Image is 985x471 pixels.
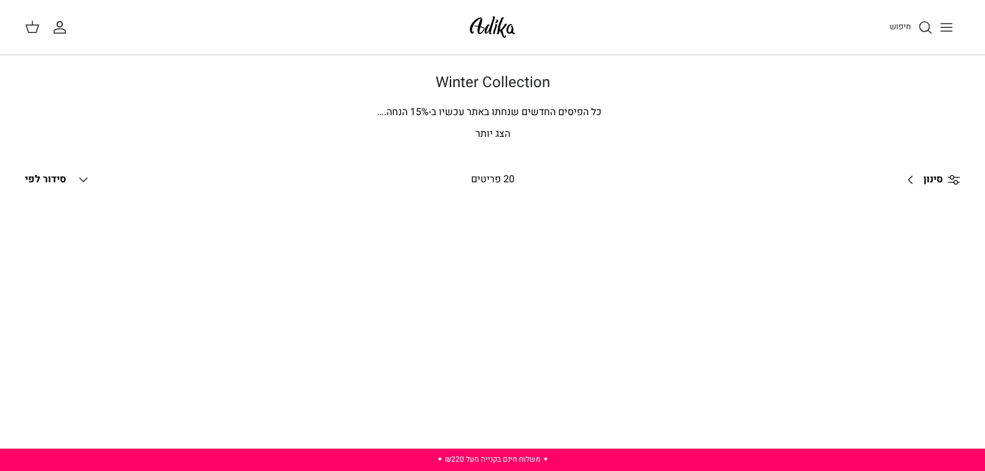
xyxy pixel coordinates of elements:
img: Adika IL [466,12,519,42]
a: החשבון שלי [52,20,72,35]
span: כל הפיסים החדשים שנחתו באתר עכשיו ב- [429,105,602,119]
h1: Winter Collection [57,74,928,92]
span: % הנחה. [377,105,429,119]
span: חיפוש [890,21,911,32]
a: סינון [899,165,960,195]
button: סידור לפי [25,166,91,194]
button: Toggle menu [933,14,960,41]
a: ✦ משלוח חינם בקנייה מעל ₪220 ✦ [437,454,549,465]
a: חיפוש [890,20,933,35]
span: 15 [410,105,421,119]
span: סינון [923,172,943,188]
div: 20 פריטים [381,172,604,188]
span: סידור לפי [25,172,66,187]
p: הצג יותר [57,126,928,142]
